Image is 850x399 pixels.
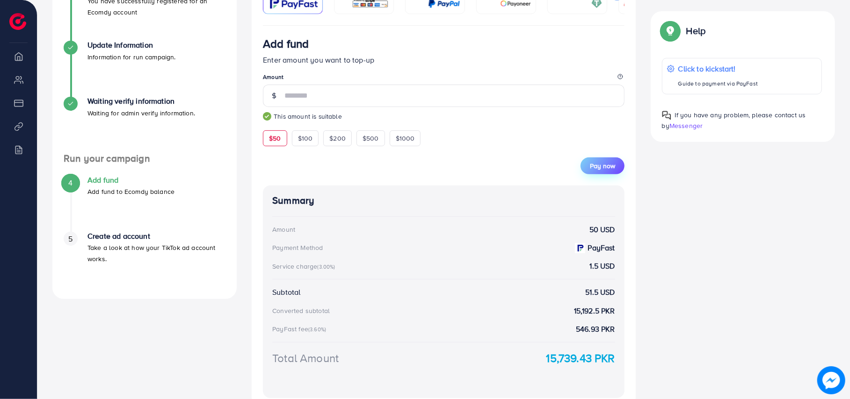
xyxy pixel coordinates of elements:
[678,63,758,74] p: Click to kickstart!
[87,186,174,197] p: Add fund to Ecomdy balance
[272,306,330,315] div: Converted subtotal
[308,326,326,333] small: (3.60%)
[52,97,237,153] li: Waiting verify information
[590,161,615,171] span: Pay now
[263,54,625,65] p: Enter amount you want to top-up
[396,134,415,143] span: $1000
[576,324,615,335] strong: 546.93 PKR
[263,73,625,85] legend: Amount
[263,37,309,50] h3: Add fund
[574,306,615,316] strong: 15,192.5 PKR
[272,195,615,207] h4: Summary
[87,107,195,119] p: Waiting for admin verify information.
[52,232,237,288] li: Create ad account
[272,287,300,298] div: Subtotal
[269,134,281,143] span: $50
[87,232,225,241] h4: Create ad account
[68,178,73,188] span: 4
[272,243,323,252] div: Payment Method
[272,350,339,366] div: Total Amount
[318,263,335,271] small: (3.00%)
[52,153,237,164] h4: Run your campaign
[546,350,615,366] strong: 15,739.43 PKR
[87,97,195,106] h4: Waiting verify information
[272,324,329,334] div: PayFast fee
[263,112,271,121] img: guide
[52,176,237,232] li: Add fund
[588,242,615,253] strong: PayFast
[818,367,845,394] img: image
[575,243,585,253] img: payment
[87,242,225,264] p: Take a look at how your TikTok ad account works.
[272,225,295,234] div: Amount
[9,13,26,30] img: logo
[272,262,338,271] div: Service charge
[585,287,615,298] strong: 51.5 USD
[678,78,758,89] p: Guide to payment via PayFast
[686,25,706,36] p: Help
[87,51,176,63] p: Information for run campaign.
[68,234,73,244] span: 5
[590,261,615,271] strong: 1.5 USD
[662,111,671,120] img: Popup guide
[662,22,679,39] img: Popup guide
[87,176,174,185] h4: Add fund
[52,41,237,97] li: Update Information
[298,134,313,143] span: $100
[329,134,346,143] span: $200
[581,157,625,174] button: Pay now
[662,110,806,130] span: If you have any problem, please contact us by
[263,112,625,121] small: This amount is suitable
[363,134,379,143] span: $500
[669,121,703,130] span: Messenger
[87,41,176,50] h4: Update Information
[589,224,615,235] strong: 50 USD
